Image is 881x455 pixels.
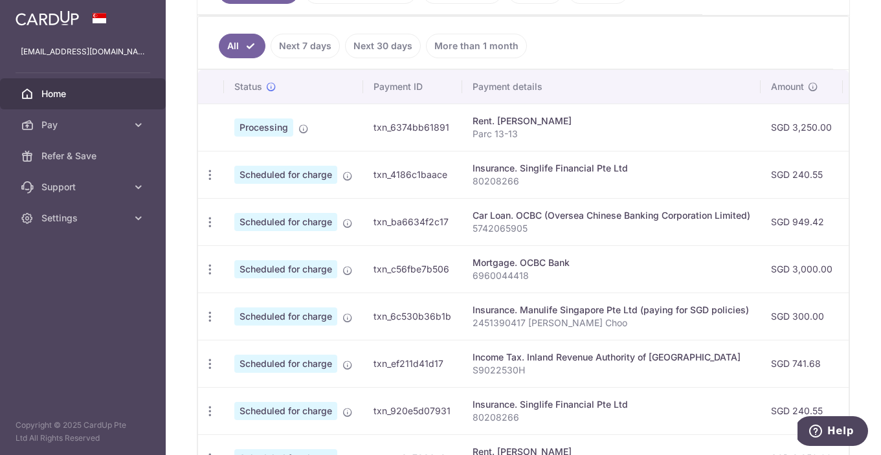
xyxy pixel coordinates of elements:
div: Insurance. Singlife Financial Pte Ltd [473,398,750,411]
p: S9022530H [473,364,750,377]
span: Status [234,80,262,93]
td: txn_920e5d07931 [363,387,462,434]
td: SGD 240.55 [761,387,843,434]
a: All [219,34,265,58]
td: SGD 949.42 [761,198,843,245]
td: SGD 741.68 [761,340,843,387]
iframe: Opens a widget where you can find more information [797,416,868,449]
span: Scheduled for charge [234,307,337,326]
td: txn_ef211d41d17 [363,340,462,387]
a: Next 7 days [271,34,340,58]
td: txn_ba6634f2c17 [363,198,462,245]
span: Pay [41,118,127,131]
p: 80208266 [473,411,750,424]
p: 80208266 [473,175,750,188]
div: Income Tax. Inland Revenue Authority of [GEOGRAPHIC_DATA] [473,351,750,364]
td: txn_6c530b36b1b [363,293,462,340]
div: Insurance. Manulife Singapore Pte Ltd (paying for SGD policies) [473,304,750,316]
span: Support [41,181,127,194]
span: Scheduled for charge [234,166,337,184]
span: Settings [41,212,127,225]
span: Amount [771,80,804,93]
td: SGD 3,250.00 [761,104,843,151]
td: SGD 3,000.00 [761,245,843,293]
th: Payment ID [363,70,462,104]
div: Car Loan. OCBC (Oversea Chinese Banking Corporation Limited) [473,209,750,222]
td: SGD 240.55 [761,151,843,198]
td: txn_6374bb61891 [363,104,462,151]
span: Refer & Save [41,150,127,162]
span: Processing [234,118,293,137]
a: More than 1 month [426,34,527,58]
td: SGD 300.00 [761,293,843,340]
span: Scheduled for charge [234,355,337,373]
span: Scheduled for charge [234,213,337,231]
span: Scheduled for charge [234,402,337,420]
td: txn_4186c1baace [363,151,462,198]
p: 2451390417 [PERSON_NAME] Choo [473,316,750,329]
p: 5742065905 [473,222,750,235]
div: Mortgage. OCBC Bank [473,256,750,269]
th: Payment details [462,70,761,104]
td: txn_c56fbe7b506 [363,245,462,293]
div: Rent. [PERSON_NAME] [473,115,750,128]
a: Next 30 days [345,34,421,58]
div: Insurance. Singlife Financial Pte Ltd [473,162,750,175]
img: CardUp [16,10,79,26]
p: [EMAIL_ADDRESS][DOMAIN_NAME] [21,45,145,58]
span: Scheduled for charge [234,260,337,278]
p: 6960044418 [473,269,750,282]
span: Home [41,87,127,100]
p: Parc 13-13 [473,128,750,140]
